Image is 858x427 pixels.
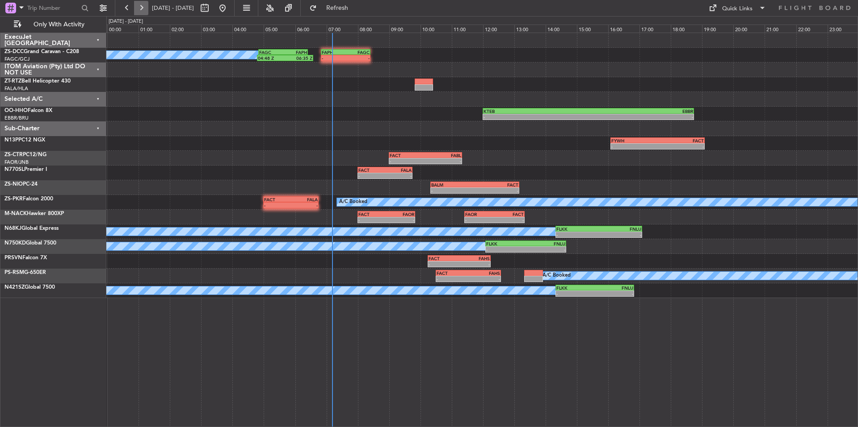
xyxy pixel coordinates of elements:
[4,255,22,261] span: PRSVN
[264,25,295,33] div: 05:00
[152,4,194,12] span: [DATE] - [DATE]
[264,203,291,208] div: -
[465,211,494,217] div: FAOR
[4,108,28,113] span: OO-HHO
[437,270,468,276] div: FACT
[484,114,589,120] div: -
[475,188,519,193] div: -
[431,182,475,187] div: BALM
[733,25,765,33] div: 20:00
[421,25,452,33] div: 10:00
[556,232,599,237] div: -
[4,79,21,84] span: ZT-RTZ
[4,152,46,158] a: ZS-CTRPC12/NG
[484,108,589,114] div: KTEB
[589,108,694,114] div: EBBR
[346,50,370,55] div: FAGC
[386,217,414,223] div: -
[4,255,47,261] a: PRSVNFalcon 7X
[358,25,389,33] div: 08:00
[4,182,38,187] a: ZS-NIOPC-24
[425,153,461,158] div: FABL
[657,144,703,149] div: -
[722,4,753,13] div: Quick Links
[796,25,828,33] div: 22:00
[546,25,577,33] div: 14:00
[595,285,633,290] div: FNLU
[599,232,641,237] div: -
[459,261,490,267] div: -
[765,25,796,33] div: 21:00
[4,167,47,172] a: N770SLPremier I
[139,25,170,33] div: 01:00
[4,285,25,290] span: N421SZ
[107,25,139,33] div: 00:00
[322,55,346,61] div: -
[611,144,657,149] div: -
[486,247,526,252] div: -
[556,226,599,232] div: FLKK
[291,203,318,208] div: -
[23,21,94,28] span: Only With Activity
[543,269,571,282] div: A/C Booked
[494,211,523,217] div: FACT
[385,173,412,178] div: -
[468,276,500,282] div: -
[452,25,483,33] div: 11:00
[608,25,639,33] div: 16:00
[483,25,514,33] div: 12:00
[4,285,55,290] a: N421SZGlobal 7500
[494,217,523,223] div: -
[295,25,327,33] div: 06:00
[305,1,359,15] button: Refresh
[671,25,702,33] div: 18:00
[4,270,24,275] span: PS-RSM
[4,270,46,275] a: PS-RSMG-650ER
[4,226,59,231] a: N68KJGlobal Express
[556,285,595,290] div: FLKK
[346,55,370,61] div: -
[390,153,425,158] div: FACT
[429,256,459,261] div: FACT
[285,55,312,61] div: 06:35 Z
[468,270,500,276] div: FAHS
[4,159,29,166] a: FAOR/JNB
[170,25,201,33] div: 02:00
[258,55,285,61] div: 04:48 Z
[486,241,526,246] div: FLKK
[4,240,56,246] a: N750KDGlobal 7500
[459,256,490,261] div: FAHS
[322,50,346,55] div: FAPH
[431,188,475,193] div: -
[589,114,694,120] div: -
[201,25,232,33] div: 03:00
[4,49,79,54] a: ZS-DCCGrand Caravan - C208
[319,5,356,11] span: Refresh
[4,182,23,187] span: ZS-NIO
[386,211,414,217] div: FAOR
[232,25,264,33] div: 04:00
[429,261,459,267] div: -
[702,25,733,33] div: 19:00
[358,167,385,173] div: FACT
[4,108,52,113] a: OO-HHOFalcon 8X
[385,167,412,173] div: FALA
[657,138,703,143] div: FACT
[4,211,64,216] a: M-NACKHawker 800XP
[339,195,367,209] div: A/C Booked
[109,18,143,25] div: [DATE] - [DATE]
[4,196,53,202] a: ZS-PKRFalcon 2000
[437,276,468,282] div: -
[4,211,27,216] span: M-NACK
[4,167,24,172] span: N770SL
[4,137,45,143] a: N13PPC12 NGX
[4,85,28,92] a: FALA/HLA
[595,291,633,296] div: -
[4,115,29,121] a: EBBR/BRU
[425,158,461,164] div: -
[390,158,425,164] div: -
[526,241,565,246] div: FNLU
[264,197,291,202] div: FACT
[4,49,24,54] span: ZS-DCC
[4,226,21,231] span: N68KJ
